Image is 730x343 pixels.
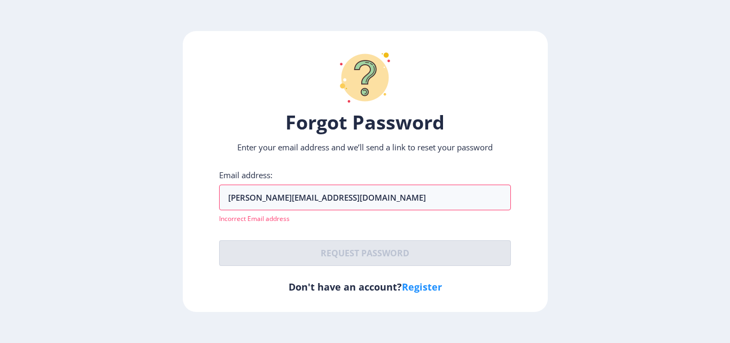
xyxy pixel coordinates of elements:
[219,110,511,135] h1: Forgot Password
[219,240,511,266] button: Request password
[333,45,397,110] img: question-mark
[219,280,511,293] h6: Don't have an account?
[219,214,290,223] span: Incorrect Email address
[402,280,442,293] a: Register
[219,185,511,210] input: Email address
[219,142,511,153] p: Enter your email address and we’ll send a link to reset your password
[219,170,273,180] label: Email address:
